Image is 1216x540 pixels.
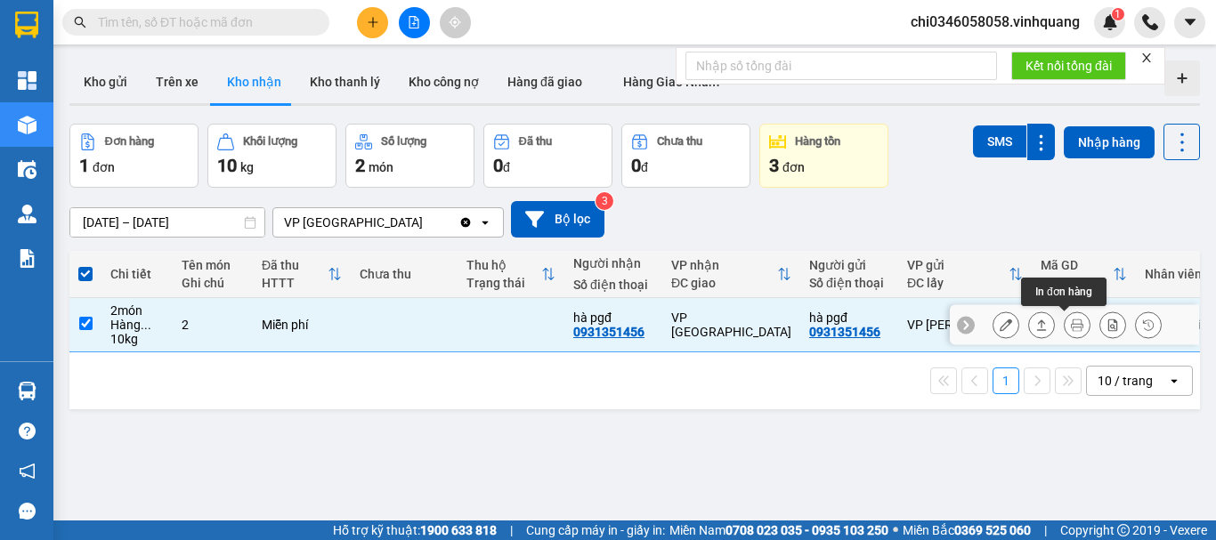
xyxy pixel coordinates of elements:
[440,7,471,38] button: aim
[769,155,779,176] span: 3
[355,155,365,176] span: 2
[503,160,510,174] span: đ
[795,135,840,148] div: Hàng tồn
[369,160,393,174] span: món
[903,520,1031,540] span: Miền Bắc
[253,251,351,298] th: Toggle SortBy
[240,160,254,174] span: kg
[809,325,880,339] div: 0931351456
[526,520,665,540] span: Cung cấp máy in - giấy in:
[954,523,1031,537] strong: 0369 525 060
[70,208,264,237] input: Select a date range.
[367,16,379,28] span: plus
[631,155,641,176] span: 0
[1025,56,1112,76] span: Kết nối tổng đài
[973,125,1026,157] button: SMS
[1098,372,1153,390] div: 10 / trang
[1174,7,1205,38] button: caret-down
[478,215,492,230] svg: open
[1164,60,1200,96] div: Tạo kho hàng mới
[1117,524,1130,536] span: copyright
[1021,278,1107,306] div: In đơn hàng
[573,256,653,270] div: Người nhận
[759,124,888,188] button: Hàng tồn3đơn
[182,318,244,332] div: 2
[449,16,461,28] span: aim
[394,60,493,103] button: Kho công nợ
[669,520,888,540] span: Miền Nam
[726,523,888,537] strong: 0708 023 035 - 0935 103 250
[596,192,613,210] sup: 3
[519,135,552,148] div: Đã thu
[1041,258,1113,272] div: Mã GD
[18,249,36,268] img: solution-icon
[1115,8,1121,20] span: 1
[466,258,541,272] div: Thu hộ
[1032,251,1136,298] th: Toggle SortBy
[243,135,297,148] div: Khối lượng
[623,75,719,89] span: Hàng Giao Nhầm
[493,60,596,103] button: Hàng đã giao
[333,520,497,540] span: Hỗ trợ kỹ thuật:
[18,116,36,134] img: warehouse-icon
[671,258,777,272] div: VP nhận
[662,251,800,298] th: Toggle SortBy
[74,16,86,28] span: search
[1064,126,1155,158] button: Nhập hàng
[381,135,426,148] div: Số lượng
[15,12,38,38] img: logo-vxr
[1041,276,1113,290] div: Ngày ĐH
[182,258,244,272] div: Tên món
[262,276,328,290] div: HTTT
[345,124,474,188] button: Số lượng2món
[357,7,388,38] button: plus
[511,201,604,238] button: Bộ lọc
[1011,52,1126,80] button: Kết nối tổng đài
[782,160,805,174] span: đơn
[93,160,115,174] span: đơn
[671,276,777,290] div: ĐC giao
[657,135,702,148] div: Chưa thu
[110,303,164,318] div: 2 món
[809,258,889,272] div: Người gửi
[399,7,430,38] button: file-add
[142,60,213,103] button: Trên xe
[1167,374,1181,388] svg: open
[79,155,89,176] span: 1
[671,310,791,339] div: VP [GEOGRAPHIC_DATA]
[420,523,497,537] strong: 1900 633 818
[1102,14,1118,30] img: icon-new-feature
[408,16,420,28] span: file-add
[18,205,36,223] img: warehouse-icon
[458,215,473,230] svg: Clear value
[458,251,564,298] th: Toggle SortBy
[1142,14,1158,30] img: phone-icon
[483,124,612,188] button: Đã thu0đ
[573,278,653,292] div: Số điện thoại
[1182,14,1198,30] span: caret-down
[284,214,423,231] div: VP [GEOGRAPHIC_DATA]
[296,60,394,103] button: Kho thanh lý
[19,503,36,520] span: message
[907,276,1009,290] div: ĐC lấy
[893,527,898,534] span: ⚪️
[896,11,1094,33] span: chi0346058058.vinhquang
[573,325,644,339] div: 0931351456
[898,251,1032,298] th: Toggle SortBy
[510,520,513,540] span: |
[1140,52,1153,64] span: close
[809,310,889,325] div: hà pgđ
[907,258,1009,272] div: VP gửi
[110,267,164,281] div: Chi tiết
[110,318,164,332] div: Hàng thông thường
[993,367,1019,394] button: 1
[18,71,36,90] img: dashboard-icon
[110,332,164,346] div: 10 kg
[141,318,151,332] span: ...
[69,60,142,103] button: Kho gửi
[1028,311,1055,338] div: Giao hàng
[19,423,36,439] span: question-circle
[466,276,541,290] div: Trạng thái
[217,155,237,176] span: 10
[493,155,503,176] span: 0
